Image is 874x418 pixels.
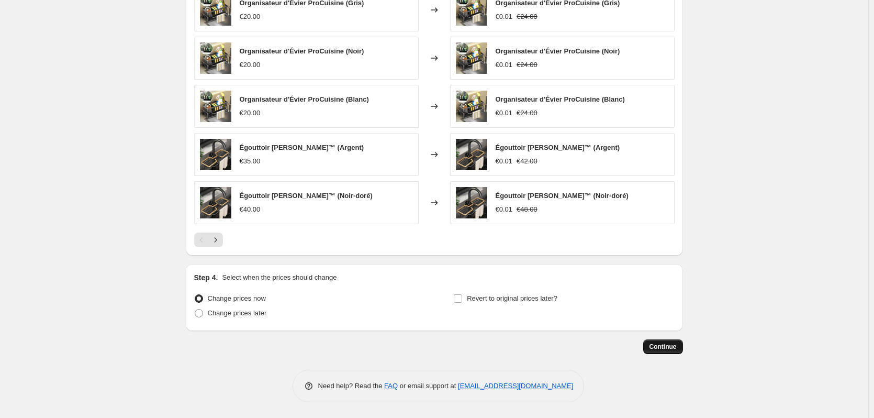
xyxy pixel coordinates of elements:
span: Continue [649,343,677,351]
span: Revert to original prices later? [467,294,557,302]
span: Organisateur d'Évier ProCuisine (Blanc) [496,95,625,103]
div: €0.01 [496,156,513,167]
strike: €48.00 [517,204,537,215]
strike: €24.00 [517,60,537,70]
div: €0.01 [496,12,513,22]
div: €20.00 [240,12,261,22]
div: €20.00 [240,60,261,70]
div: €20.00 [240,108,261,118]
img: Sc1786321457f4934bc59aaf708c04496w_80x.webp [200,187,231,218]
span: Organisateur d'Évier ProCuisine (Noir) [240,47,364,55]
button: Continue [643,339,683,354]
span: Need help? Read the [318,382,385,390]
span: Égouttoir [PERSON_NAME]™ (Argent) [240,144,364,151]
strike: €24.00 [517,12,537,22]
div: €0.01 [496,108,513,118]
span: Change prices later [208,309,267,317]
div: €0.01 [496,204,513,215]
p: Select when the prices should change [222,272,337,283]
img: Sc1786321457f4934bc59aaf708c04496w_80x.webp [456,187,487,218]
nav: Pagination [194,233,223,247]
img: image_1_cb99a8cf-9391-4036-91cf-5aff3bfc9342_80x.jpg [200,42,231,74]
div: €0.01 [496,60,513,70]
img: image_1_cb99a8cf-9391-4036-91cf-5aff3bfc9342_80x.jpg [456,42,487,74]
img: Sc1786321457f4934bc59aaf708c04496w_80x.webp [200,139,231,170]
div: €35.00 [240,156,261,167]
span: Organisateur d'Évier ProCuisine (Noir) [496,47,620,55]
img: Sc1786321457f4934bc59aaf708c04496w_80x.webp [456,139,487,170]
span: Organisateur d'Évier ProCuisine (Blanc) [240,95,369,103]
strike: €24.00 [517,108,537,118]
strike: €42.00 [517,156,537,167]
span: Égouttoir [PERSON_NAME]™ (Noir-doré) [496,192,629,200]
span: Égouttoir [PERSON_NAME]™ (Argent) [496,144,620,151]
div: €40.00 [240,204,261,215]
h2: Step 4. [194,272,218,283]
span: or email support at [398,382,458,390]
span: Égouttoir [PERSON_NAME]™ (Noir-doré) [240,192,373,200]
a: FAQ [384,382,398,390]
img: image_1_cb99a8cf-9391-4036-91cf-5aff3bfc9342_80x.jpg [456,91,487,122]
a: [EMAIL_ADDRESS][DOMAIN_NAME] [458,382,573,390]
span: Change prices now [208,294,266,302]
button: Next [208,233,223,247]
img: image_1_cb99a8cf-9391-4036-91cf-5aff3bfc9342_80x.jpg [200,91,231,122]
